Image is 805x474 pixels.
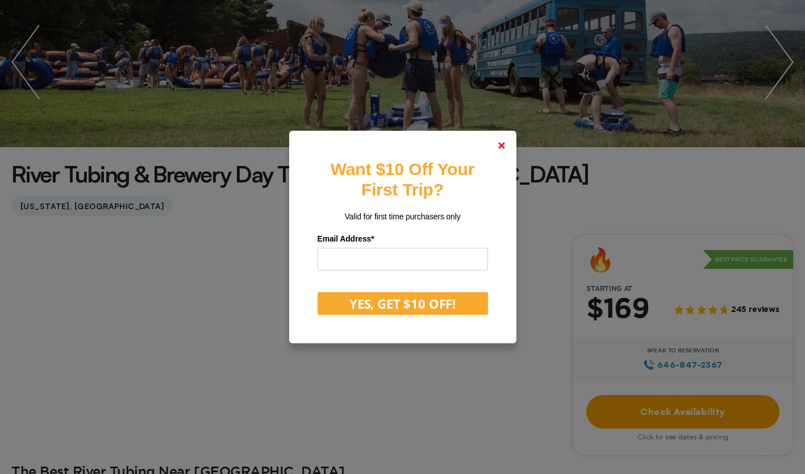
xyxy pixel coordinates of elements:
span: Required [371,234,374,243]
label: Email Address [318,230,488,248]
button: YES, GET $10 OFF! [318,292,488,315]
span: Valid for first time purchasers only [344,212,460,221]
strong: Want $10 Off Your First Trip? [331,160,474,199]
a: Close [488,132,515,159]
